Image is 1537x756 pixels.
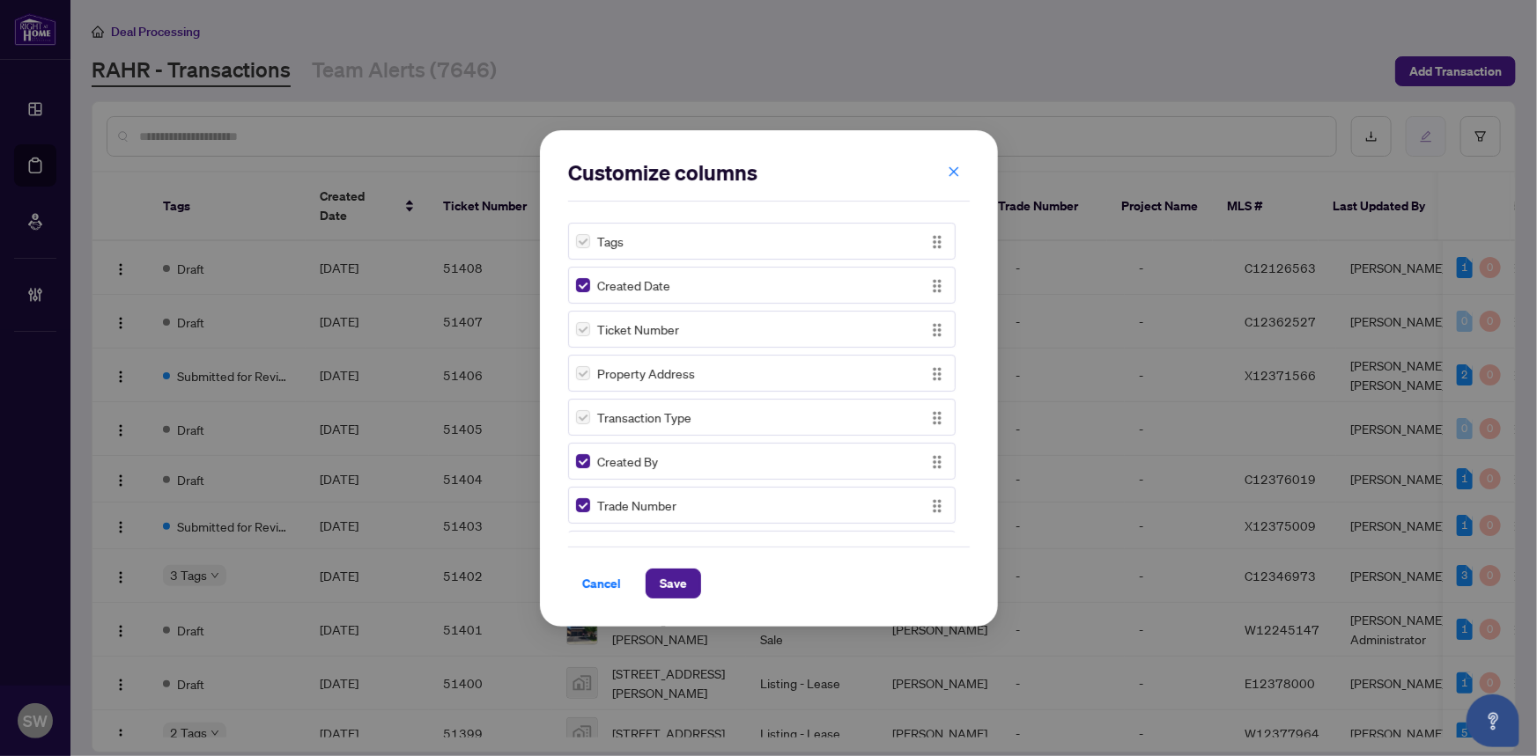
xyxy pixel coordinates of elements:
button: Open asap [1467,694,1519,747]
span: Tags [597,231,624,251]
div: TagsDrag Icon [568,223,956,260]
div: Property AddressDrag Icon [568,355,956,392]
div: Transaction TypeDrag Icon [568,399,956,436]
div: Ticket NumberDrag Icon [568,311,956,348]
button: Cancel [568,569,635,598]
span: Cancel [582,569,621,598]
img: Drag Icon [927,408,947,428]
img: Drag Icon [927,452,947,472]
button: Drag Icon [927,275,948,296]
span: Ticket Number [597,319,679,339]
img: Drag Icon [927,496,947,516]
span: Trade Number [597,495,676,515]
img: Drag Icon [927,232,947,252]
button: Drag Icon [927,231,948,252]
button: Drag Icon [927,319,948,340]
span: Property Address [597,363,695,383]
span: Transaction Type [597,407,691,427]
button: Save [646,569,701,598]
img: Drag Icon [927,276,947,296]
div: Created DateDrag Icon [568,267,956,304]
span: Save [660,569,687,598]
h2: Customize columns [568,158,970,187]
img: Drag Icon [927,364,947,384]
button: Drag Icon [927,451,948,472]
button: Drag Icon [927,495,948,516]
button: Drag Icon [927,407,948,428]
button: Drag Icon [927,363,948,384]
div: Trade NumberDrag Icon [568,487,956,524]
span: Created Date [597,275,670,295]
span: Created By [597,451,658,471]
span: close [948,165,960,177]
img: Drag Icon [927,320,947,340]
div: Project NameDrag Icon [568,531,956,568]
div: Created ByDrag Icon [568,443,956,480]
